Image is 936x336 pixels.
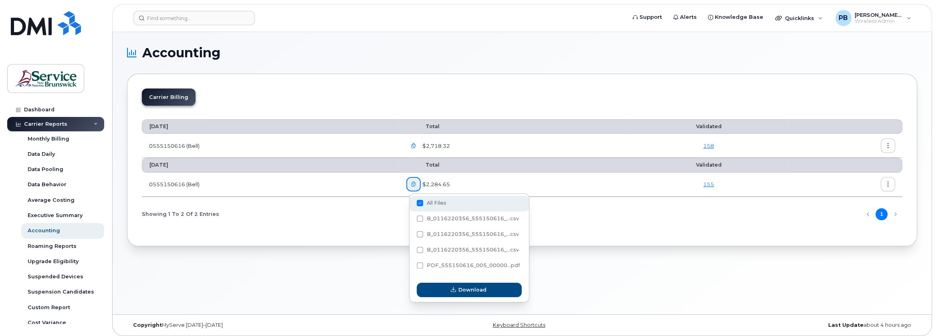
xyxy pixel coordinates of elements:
[421,142,450,150] span: $2,718.32
[426,262,520,268] span: PDF_555150616_005_00000...pdf
[417,248,518,254] span: B_0116220356_555150616_20062025_DTL.csv
[142,173,399,197] td: 0555150616 (Bell)
[426,215,518,221] span: B_0116220356_555150616_...csv
[426,231,518,237] span: B_0116220356_555150616_...csv
[127,322,390,328] div: MyServe [DATE]–[DATE]
[703,181,714,187] a: 155
[654,322,917,328] div: about 4 hours ago
[417,264,520,270] span: PDF_555150616_005_0000000000.pdf
[426,247,518,253] span: B_0116220356_555150616_...csv
[421,181,450,188] span: $2,284.65
[828,322,863,328] strong: Last Update
[417,217,518,223] span: B_0116220356_555150616_20062025_ACC.csv
[142,119,399,134] th: [DATE]
[875,208,888,220] button: Page 1
[142,158,399,172] th: [DATE]
[426,200,446,206] span: All Files
[629,158,788,172] th: Validated
[458,286,486,294] span: Download
[406,162,440,168] span: Total
[406,123,440,129] span: Total
[133,322,162,328] strong: Copyright
[703,143,714,149] a: 158
[417,283,522,297] button: Download
[142,134,399,158] td: 0555150616 (Bell)
[142,208,219,220] span: Showing 1 To 2 Of 2 Entries
[417,233,518,239] span: B_0116220356_555150616_20062025_MOB.csv
[492,322,545,328] a: Keyboard Shortcuts
[142,47,220,59] span: Accounting
[629,119,788,134] th: Validated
